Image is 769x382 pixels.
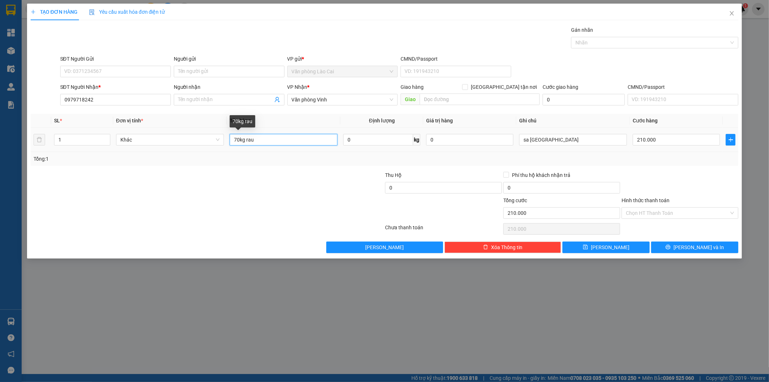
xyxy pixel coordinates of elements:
[543,84,578,90] label: Cước giao hàng
[503,197,527,203] span: Tổng cước
[34,155,297,163] div: Tổng: 1
[726,137,735,143] span: plus
[116,118,143,123] span: Đơn vị tính
[287,55,398,63] div: VP gửi
[60,55,171,63] div: SĐT Người Gửi
[622,197,669,203] label: Hình thức thanh toán
[174,55,284,63] div: Người gửi
[591,243,629,251] span: [PERSON_NAME]
[673,243,724,251] span: [PERSON_NAME] và In
[31,9,78,15] span: TẠO ĐƠN HÀNG
[468,83,540,91] span: [GEOGRAPHIC_DATA] tận nơi
[292,94,394,105] span: Văn phòng Vinh
[287,84,308,90] span: VP Nhận
[274,97,280,103] span: user-add
[519,134,627,146] input: Ghi Chú
[426,134,513,146] input: 0
[722,4,742,24] button: Close
[516,114,630,128] th: Ghi chú
[420,94,540,105] input: Dọc đường
[401,84,424,90] span: Giao hàng
[543,94,625,105] input: Cước giao hàng
[369,118,395,123] span: Định lượng
[60,83,171,91] div: SĐT Người Nhận
[401,94,420,105] span: Giao
[89,9,95,15] img: icon
[174,83,284,91] div: Người nhận
[633,118,658,123] span: Cước hàng
[413,134,420,146] span: kg
[483,244,488,250] span: delete
[34,134,45,146] button: delete
[31,9,36,14] span: plus
[562,242,650,253] button: save[PERSON_NAME]
[445,242,561,253] button: deleteXóa Thông tin
[628,83,738,91] div: CMND/Passport
[230,134,337,146] input: VD: Bàn, Ghế
[365,243,404,251] span: [PERSON_NAME]
[385,223,503,236] div: Chưa thanh toán
[401,55,511,63] div: CMND/Passport
[509,171,573,179] span: Phí thu hộ khách nhận trả
[385,172,402,178] span: Thu Hộ
[120,134,220,145] span: Khác
[651,242,738,253] button: printer[PERSON_NAME] và In
[230,115,255,127] div: 70kg rau
[326,242,443,253] button: [PERSON_NAME]
[491,243,522,251] span: Xóa Thông tin
[583,244,588,250] span: save
[426,118,453,123] span: Giá trị hàng
[54,118,60,123] span: SL
[89,9,165,15] span: Yêu cầu xuất hóa đơn điện tử
[729,10,735,16] span: close
[571,27,593,33] label: Gán nhãn
[292,66,394,77] span: Văn phòng Lào Cai
[666,244,671,250] span: printer
[726,134,735,146] button: plus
